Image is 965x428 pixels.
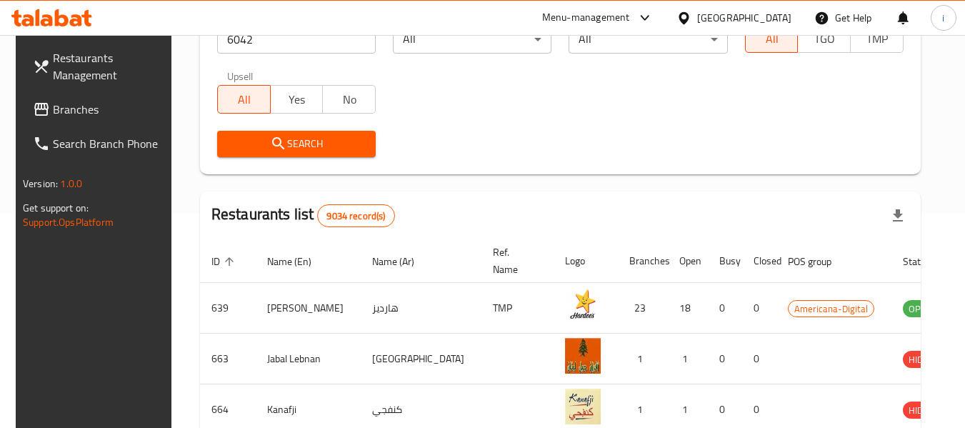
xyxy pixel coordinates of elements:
[53,135,166,152] span: Search Branch Phone
[23,199,89,217] span: Get support on:
[21,41,177,92] a: Restaurants Management
[267,253,330,270] span: Name (En)
[217,25,376,54] input: Search for restaurant name or ID..
[708,239,742,283] th: Busy
[903,351,946,368] div: HIDDEN
[565,389,601,424] img: Kanafji
[393,25,551,54] div: All
[742,334,776,384] td: 0
[200,334,256,384] td: 663
[565,338,601,374] img: Jabal Lebnan
[270,85,324,114] button: Yes
[618,334,668,384] td: 1
[329,89,370,110] span: No
[211,204,395,227] h2: Restaurants list
[856,29,898,49] span: TMP
[850,24,904,53] button: TMP
[797,24,851,53] button: TGO
[60,174,82,193] span: 1.0.0
[217,85,271,114] button: All
[903,300,938,317] div: OPEN
[742,283,776,334] td: 0
[668,334,708,384] td: 1
[276,89,318,110] span: Yes
[256,283,361,334] td: [PERSON_NAME]
[903,402,946,419] span: HIDDEN
[23,213,114,232] a: Support.OpsPlatform
[361,334,481,384] td: [GEOGRAPHIC_DATA]
[542,9,630,26] div: Menu-management
[372,253,433,270] span: Name (Ar)
[53,49,166,84] span: Restaurants Management
[224,89,265,110] span: All
[217,131,376,157] button: Search
[881,199,915,233] div: Export file
[227,71,254,81] label: Upsell
[789,301,874,317] span: Americana-Digital
[697,10,791,26] div: [GEOGRAPHIC_DATA]
[318,209,394,223] span: 9034 record(s)
[200,283,256,334] td: 639
[708,334,742,384] td: 0
[804,29,845,49] span: TGO
[53,101,166,118] span: Branches
[229,135,364,153] span: Search
[21,126,177,161] a: Search Branch Phone
[493,244,536,278] span: Ref. Name
[21,92,177,126] a: Branches
[569,25,727,54] div: All
[322,85,376,114] button: No
[361,283,481,334] td: هارديز
[942,10,944,26] span: i
[903,301,938,317] span: OPEN
[256,334,361,384] td: Jabal Lebnan
[618,239,668,283] th: Branches
[903,352,946,368] span: HIDDEN
[23,174,58,193] span: Version:
[554,239,618,283] th: Logo
[565,287,601,323] img: Hardee's
[211,253,239,270] span: ID
[618,283,668,334] td: 23
[708,283,742,334] td: 0
[668,283,708,334] td: 18
[481,283,554,334] td: TMP
[788,253,850,270] span: POS group
[742,239,776,283] th: Closed
[751,29,793,49] span: All
[903,253,949,270] span: Status
[668,239,708,283] th: Open
[745,24,799,53] button: All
